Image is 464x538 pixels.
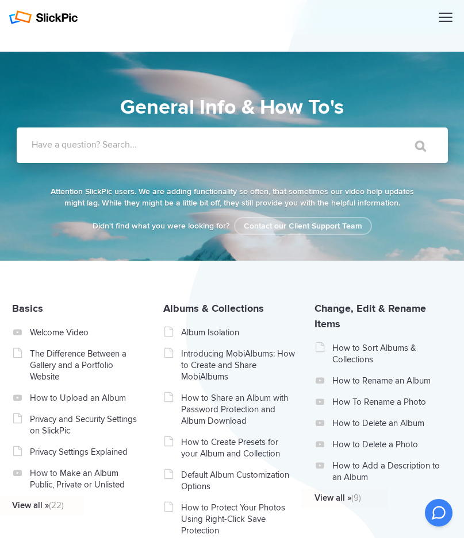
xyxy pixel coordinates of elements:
p: Attention SlickPic users. We are adding functionality so often, that sometimes our video help upd... [48,186,416,209]
p: Didn't find what you were looking for? [48,220,416,232]
a: Default Album Customization Options [181,469,296,492]
input:  [391,132,439,160]
a: How to Upload an Album [30,392,144,404]
a: How to Delete an Album [332,417,447,429]
label: Have a question? Search... [32,139,463,150]
a: How to Sort Albums & Collections [332,342,447,365]
a: Contact our Client Support Team [234,217,372,235]
a: How to Rename an Album [332,375,447,386]
a: Album Isolation [181,327,296,338]
h1: General Info & How To's [23,92,441,123]
a: Privacy Settings Explained [30,446,144,458]
a: Privacy and Security Settings on SlickPic [30,413,144,436]
a: How to Make an Album Public, Private or Unlisted [30,467,144,490]
a: Basics [12,302,43,315]
a: How to Share an Album with Password Protection and Album Download [181,392,296,427]
a: Welcome Video [30,327,144,338]
a: How to Create Presets for your Album and Collection [181,436,296,459]
a: Albums & Collections [163,302,264,315]
a: How To Rename a Photo [332,396,447,408]
a: Introducing MobiAlbums: How to Create and Share MobiAlbums [181,348,296,382]
a: Change, Edit & Rename Items [315,302,426,330]
a: How to Protect Your Photos Using Right-Click Save Protection [181,502,296,536]
a: The Difference Between a Gallery and a Portfolio Website [30,348,144,382]
a: How to Add a Description to an Album [332,460,447,483]
a: How to Delete a Photo [332,439,447,450]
